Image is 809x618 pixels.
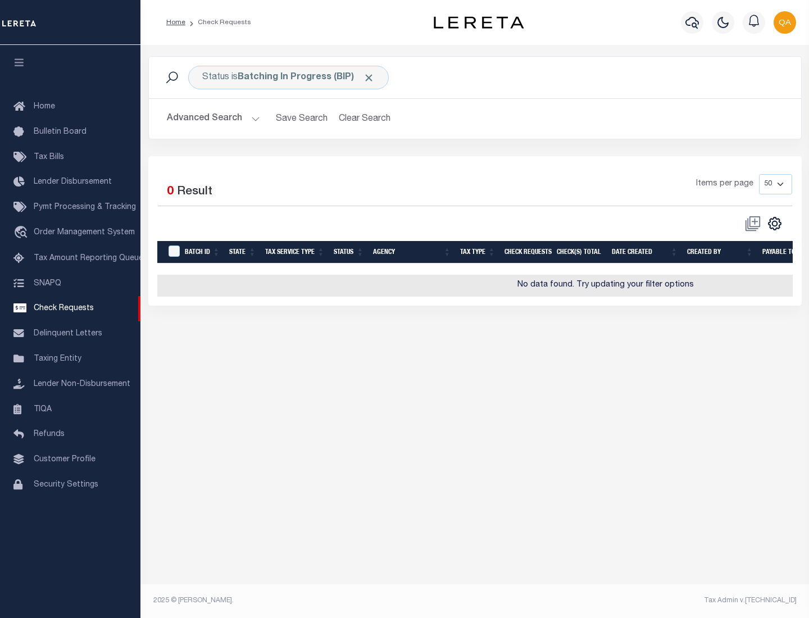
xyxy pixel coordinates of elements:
th: Batch Id: activate to sort column ascending [180,241,225,264]
th: Created By: activate to sort column ascending [683,241,758,264]
th: Check Requests [500,241,552,264]
div: 2025 © [PERSON_NAME]. [145,596,475,606]
span: SNAPQ [34,279,61,287]
span: Taxing Entity [34,355,81,363]
span: Tax Amount Reporting Queue [34,255,143,262]
img: logo-dark.svg [434,16,524,29]
span: Delinquent Letters [34,330,102,338]
span: Refunds [34,430,65,438]
th: State: activate to sort column ascending [225,241,261,264]
span: Bulletin Board [34,128,87,136]
th: Check(s) Total [552,241,607,264]
span: TIQA [34,405,52,413]
span: Items per page [696,178,753,190]
b: Batching In Progress (BIP) [238,73,375,82]
label: Result [177,183,212,201]
th: Agency: activate to sort column ascending [369,241,456,264]
span: 0 [167,186,174,198]
span: Home [34,103,55,111]
span: Security Settings [34,481,98,489]
span: Check Requests [34,305,94,312]
th: Tax Type: activate to sort column ascending [456,241,500,264]
th: Status: activate to sort column ascending [329,241,369,264]
span: Tax Bills [34,153,64,161]
i: travel_explore [13,226,31,240]
span: Customer Profile [34,456,96,463]
li: Check Requests [185,17,251,28]
div: Status is [188,66,389,89]
span: Pymt Processing & Tracking [34,203,136,211]
button: Advanced Search [167,108,260,130]
button: Clear Search [334,108,396,130]
span: Lender Disbursement [34,178,112,186]
th: Date Created: activate to sort column ascending [607,241,683,264]
span: Click to Remove [363,72,375,84]
img: svg+xml;base64,PHN2ZyB4bWxucz0iaHR0cDovL3d3dy53My5vcmcvMjAwMC9zdmciIHBvaW50ZXItZXZlbnRzPSJub25lIi... [774,11,796,34]
a: Home [166,19,185,26]
th: Tax Service Type: activate to sort column ascending [261,241,329,264]
span: Order Management System [34,229,135,237]
div: Tax Admin v.[TECHNICAL_ID] [483,596,797,606]
span: Lender Non-Disbursement [34,380,130,388]
button: Save Search [269,108,334,130]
